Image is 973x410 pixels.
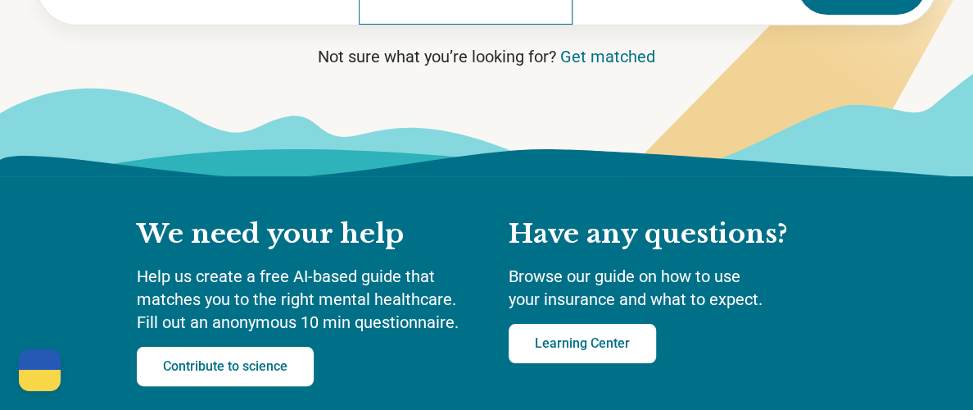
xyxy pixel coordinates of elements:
p: Not sure what you’re looking for? [36,45,937,68]
p: Help us create a free AI-based guide that matches you to the right mental healthcare. Fill out an... [137,265,476,334]
a: Get matched [560,47,655,66]
a: Learning Center [509,324,656,363]
h2: Have any questions? [509,217,836,252]
a: Contribute to science [137,347,314,386]
h2: We need your help [137,217,476,252]
p: Browse our guide on how to use your insurance and what to expect. [509,265,836,311]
